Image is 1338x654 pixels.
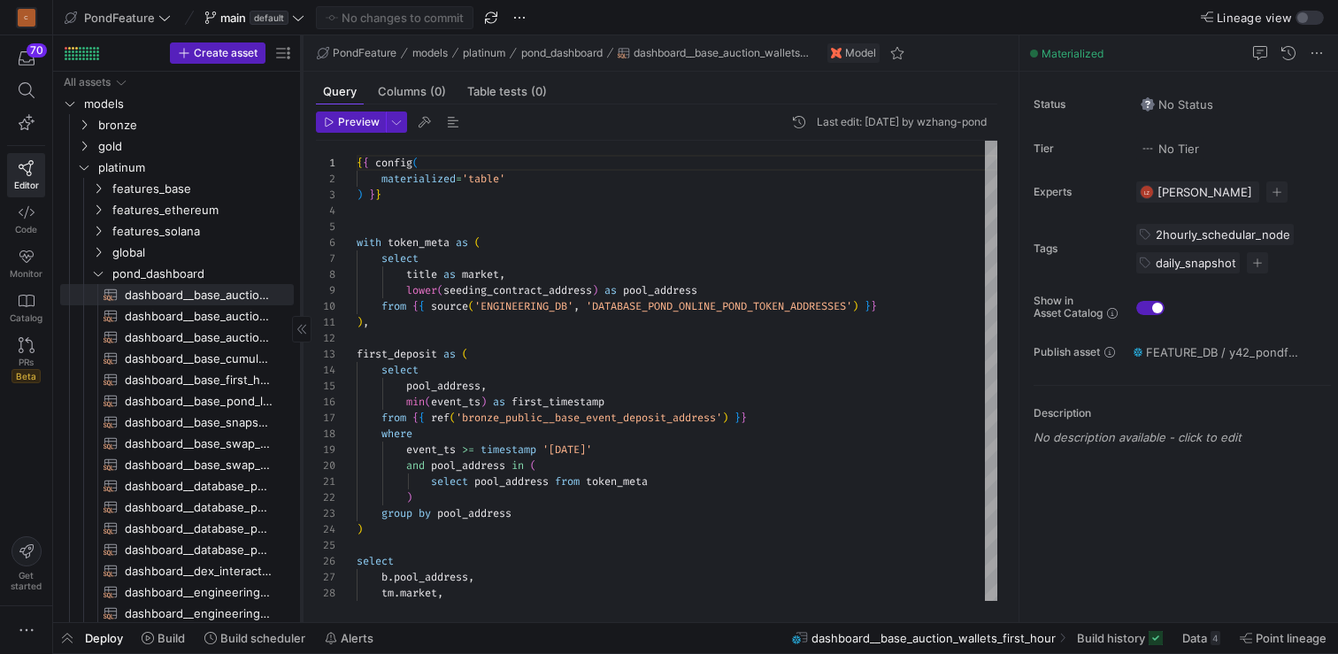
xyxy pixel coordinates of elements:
[60,284,294,305] div: Press SPACE to select this row.
[871,299,877,313] span: }
[1136,93,1218,116] button: No statusNo Status
[462,442,474,457] span: >=
[431,395,481,409] span: event_ts
[511,458,524,473] span: in
[357,188,363,202] span: )
[381,570,388,584] span: b
[406,490,412,504] span: )
[60,157,294,178] div: Press SPACE to select this row.
[11,570,42,591] span: Get started
[14,180,39,190] span: Editor
[60,369,294,390] div: Press SPACE to select this row.
[60,603,294,624] div: Press SPACE to select this row.
[316,569,335,585] div: 27
[511,395,604,409] span: first_timestamp
[419,299,425,313] span: {
[19,357,34,367] span: PRs
[341,631,373,645] span: Alerts
[7,3,45,33] a: C
[1034,295,1103,319] span: Show in Asset Catalog
[316,282,335,298] div: 9
[481,395,487,409] span: )
[60,433,294,454] div: Press SPACE to select this row.
[412,47,448,59] span: models
[412,411,419,425] span: {
[357,554,394,568] span: select
[419,506,431,520] span: by
[125,582,273,603] span: dashboard__engineering_db_pond_active_users_daily​​​​​​​​​​
[316,112,386,133] button: Preview
[64,76,111,88] div: All assets
[200,6,309,29] button: maindefault
[316,314,335,330] div: 11
[125,349,273,369] span: dashboard__base_cumulative_swap_fee_daily​​​​​​​​​​
[125,370,273,390] span: dashboard__base_first_hour_transactions​​​​​​​​​​
[84,94,291,114] span: models
[60,539,294,560] a: dashboard__database_pond_online_submissions​​​​​​​​​​
[125,412,273,433] span: dashboard__base_snapshot_token_market_features​​​​​​​​​​
[481,379,487,393] span: ,
[125,285,273,305] span: dashboard__base_auction_wallets_first_hour​​​​​​​​​​
[406,379,481,393] span: pool_address
[381,427,412,441] span: where
[430,86,446,97] span: (0)
[1141,97,1213,112] span: No Status
[1042,47,1103,60] span: Materialized
[125,306,273,327] span: dashboard__base_auction_wallets_per_market​​​​​​​​​​
[60,475,294,496] a: dashboard__database_pond_online_competitions​​​​​​​​​​
[316,489,335,505] div: 22
[357,235,381,250] span: with
[196,623,313,653] button: Build scheduler
[10,268,42,279] span: Monitor
[406,395,425,409] span: min
[60,242,294,263] div: Press SPACE to select this row.
[388,570,394,584] span: .
[60,199,294,220] div: Press SPACE to select this row.
[194,47,258,59] span: Create asset
[316,155,335,171] div: 1
[741,411,747,425] span: }
[613,42,817,64] button: dashboard__base_auction_wallets_first_hour
[1069,623,1171,653] button: Build history
[521,47,603,59] span: pond_dashboard
[7,197,45,242] a: Code
[831,48,842,58] img: undefined
[481,442,536,457] span: timestamp
[15,224,37,235] span: Code
[437,506,511,520] span: pool_address
[170,42,265,64] button: Create asset
[316,362,335,378] div: 14
[60,348,294,369] a: dashboard__base_cumulative_swap_fee_daily​​​​​​​​​​
[381,586,394,600] span: tm
[60,412,294,433] a: dashboard__base_snapshot_token_market_features​​​​​​​​​​
[443,283,592,297] span: seeding_contract_address
[381,506,412,520] span: group
[60,454,294,475] a: dashboard__base_swap_fee_profit_daily​​​​​​​​​​
[125,455,273,475] span: dashboard__base_swap_fee_profit_daily​​​​​​​​​​
[333,47,396,59] span: PondFeature
[357,347,437,361] span: first_deposit
[573,299,580,313] span: ,
[60,412,294,433] div: Press SPACE to select this row.
[1136,137,1203,160] button: No tierNo Tier
[456,235,468,250] span: as
[1034,430,1331,444] p: No description available - click to edit
[60,369,294,390] a: dashboard__base_first_hour_transactions​​​​​​​​​​
[542,442,592,457] span: '[DATE]'
[493,395,505,409] span: as
[394,586,400,600] span: .
[604,283,617,297] span: as
[316,235,335,250] div: 6
[60,135,294,157] div: Press SPACE to select this row.
[60,178,294,199] div: Press SPACE to select this row.
[499,267,505,281] span: ,
[1182,631,1207,645] span: Data
[394,570,468,584] span: pool_address
[531,86,547,97] span: (0)
[60,327,294,348] a: dashboard__base_auction_wallets_per_token​​​​​​​​​​
[1077,631,1145,645] span: Build history
[60,263,294,284] div: Press SPACE to select this row.
[125,561,273,581] span: dashboard__dex_interaction_analysis​​​​​​​​​​
[316,521,335,537] div: 24
[381,251,419,265] span: select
